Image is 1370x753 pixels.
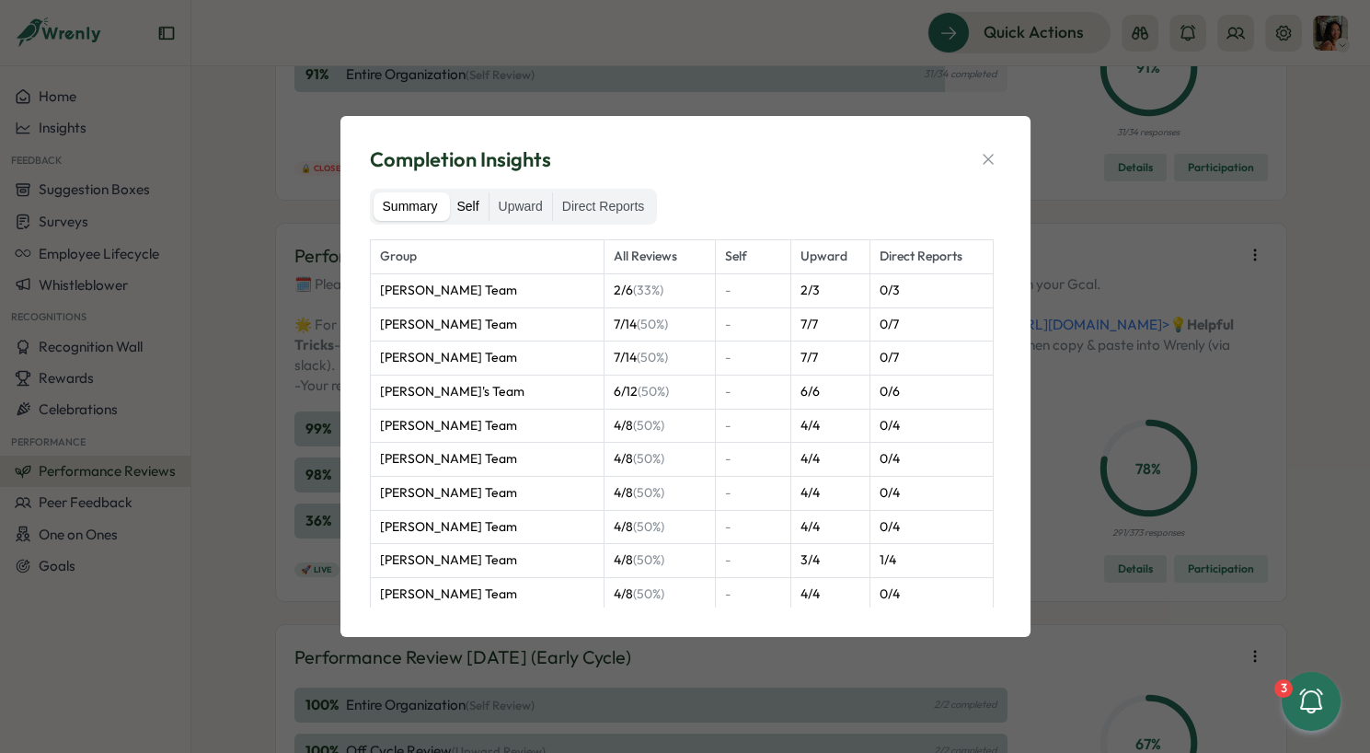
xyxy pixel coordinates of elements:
[604,544,715,578] td: 4 / 8
[370,307,604,342] td: [PERSON_NAME] Team
[870,544,993,578] td: 1 / 4
[637,349,668,365] span: (50%)
[633,518,664,535] span: (50%)
[637,316,668,332] span: (50%)
[370,544,604,578] td: [PERSON_NAME] Team
[870,409,993,443] td: 0 / 4
[604,510,715,544] td: 4 / 8
[790,375,869,409] td: 6 / 6
[790,544,869,578] td: 3 / 4
[790,273,869,307] td: 2 / 3
[604,375,715,409] td: 6 / 12
[374,192,447,222] label: Summary
[716,477,791,511] td: -
[604,307,715,342] td: 7 / 14
[370,240,604,274] th: Group
[633,450,664,467] span: (50%)
[870,307,993,342] td: 0 / 7
[716,510,791,544] td: -
[870,443,993,477] td: 0 / 4
[370,273,604,307] td: [PERSON_NAME] Team
[633,282,663,298] span: (33%)
[633,484,664,501] span: (50%)
[370,477,604,511] td: [PERSON_NAME] Team
[633,417,664,434] span: (50%)
[716,273,791,307] td: -
[790,307,869,342] td: 7 / 7
[370,510,604,544] td: [PERSON_NAME] Team
[604,240,715,274] th: All Reviews
[790,443,869,477] td: 4 / 4
[716,578,791,612] td: -
[370,578,604,612] td: [PERSON_NAME] Team
[604,342,715,376] td: 7 / 14
[633,585,664,602] span: (50%)
[716,544,791,578] td: -
[790,240,869,274] th: Upward
[790,409,869,443] td: 4 / 4
[633,551,664,568] span: (50%)
[604,578,715,612] td: 4 / 8
[790,342,869,376] td: 7 / 7
[370,342,604,376] td: [PERSON_NAME] Team
[604,477,715,511] td: 4 / 8
[870,240,993,274] th: Direct Reports
[790,578,869,612] td: 4 / 4
[716,307,791,342] td: -
[870,273,993,307] td: 0 / 3
[716,443,791,477] td: -
[870,375,993,409] td: 0 / 6
[870,578,993,612] td: 0 / 4
[370,375,604,409] td: [PERSON_NAME]'s Team
[604,443,715,477] td: 4 / 8
[604,409,715,443] td: 4 / 8
[370,443,604,477] td: [PERSON_NAME] Team
[716,342,791,376] td: -
[716,409,791,443] td: -
[447,192,488,222] label: Self
[790,477,869,511] td: 4 / 4
[716,375,791,409] td: -
[370,409,604,443] td: [PERSON_NAME] Team
[716,240,791,274] th: Self
[870,477,993,511] td: 0 / 4
[604,273,715,307] td: 2 / 6
[1274,679,1293,698] div: 3
[790,510,869,544] td: 4 / 4
[489,192,552,222] label: Upward
[370,145,551,174] span: Completion Insights
[638,383,669,400] span: (50%)
[870,342,993,376] td: 0 / 7
[553,192,653,222] label: Direct Reports
[870,510,993,544] td: 0 / 4
[1282,672,1341,731] button: 3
